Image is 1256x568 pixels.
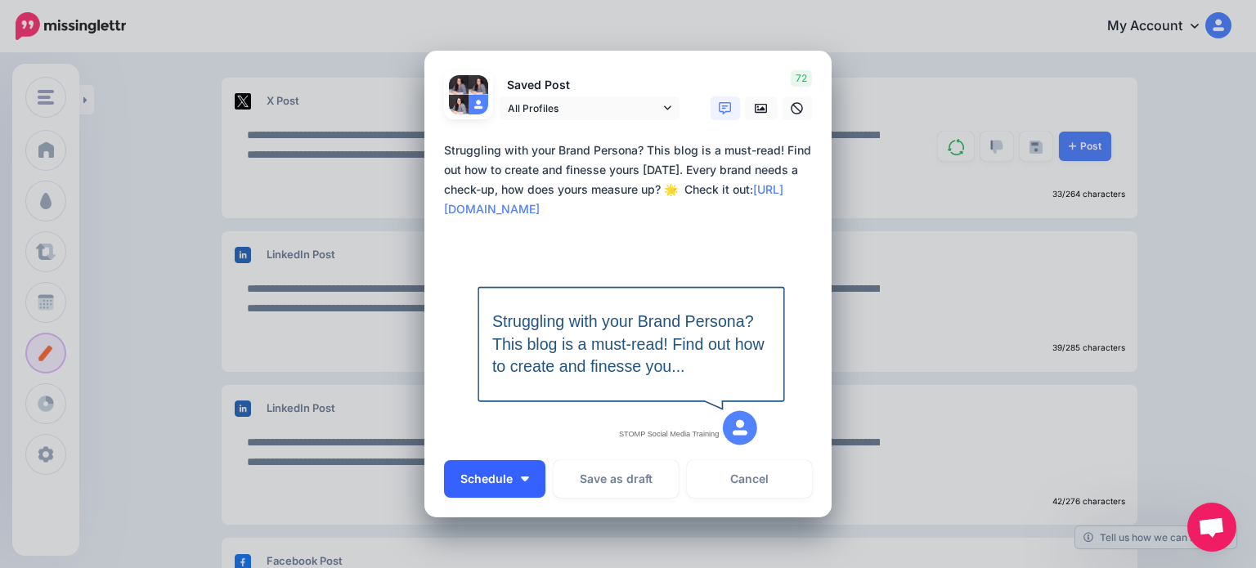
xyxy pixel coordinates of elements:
a: All Profiles [500,96,680,120]
img: 123681776_2260150690795684_80515585354153792_n-bsa82362.jpg [469,75,488,95]
span: 72 [791,70,812,87]
span: STOMP Social Media Training [619,427,719,441]
img: user_default_image.png [469,95,488,114]
div: Struggling with your Brand Persona? This blog is a must-read! Find out how to create and finesse ... [444,141,820,219]
img: qcmyTuyw-31248.jpg [449,75,469,95]
button: Save as draft [554,460,679,498]
p: Saved Post [500,76,680,95]
img: ACg8ocLpMZfYHl2snmdbxqubJ1COuW7XNgUyfV2uXh7c9nhVyFZtVT2ys96-c-62573.png [449,95,469,114]
button: Schedule [444,460,545,498]
span: Schedule [460,473,513,485]
div: Struggling with your Brand Persona? This blog is a must-read! Find out how to create and finesse ... [492,311,770,378]
span: All Profiles [508,100,660,117]
img: arrow-down-white.png [521,476,529,481]
a: Cancel [687,460,812,498]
